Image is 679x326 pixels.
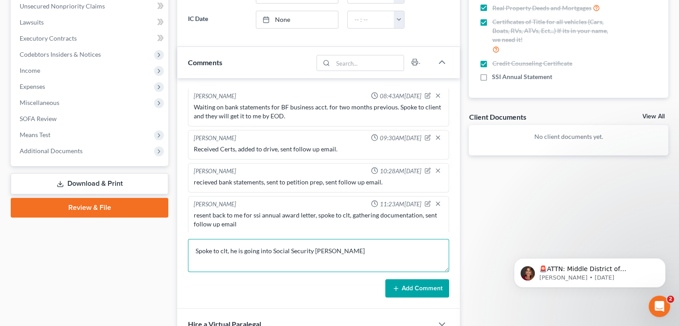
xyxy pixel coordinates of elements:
[20,34,77,42] span: Executory Contracts
[476,132,661,141] p: No client documents yet.
[380,167,421,176] span: 10:28AM[DATE]
[256,11,338,28] a: None
[500,239,679,302] iframe: Intercom notifications message
[492,59,572,68] span: Credit Counseling Certificate
[11,173,168,194] a: Download & Print
[20,18,44,26] span: Lawsuits
[12,30,168,46] a: Executory Contracts
[492,4,591,13] span: Real Property Deeds and Mortgages
[385,279,449,298] button: Add Comment
[20,50,101,58] span: Codebtors Insiders & Notices
[11,198,168,217] a: Review & File
[380,134,421,142] span: 09:30AM[DATE]
[194,167,236,176] div: [PERSON_NAME]
[492,17,611,44] span: Certificates of Title for all vehicles (Cars, Boats, RVs, ATVs, Ect...) If its in your name, we n...
[12,111,168,127] a: SOFA Review
[194,92,236,101] div: [PERSON_NAME]
[20,67,40,74] span: Income
[380,92,421,100] span: 08:43AM[DATE]
[194,178,443,187] div: recieved bank statements, sent to petition prep, sent follow up email.
[20,2,105,10] span: Unsecured Nonpriority Claims
[380,200,421,209] span: 11:23AM[DATE]
[20,115,57,122] span: SOFA Review
[194,103,443,121] div: Waiting on bank statements for BF business acct. for two months previous. Spoke to client and the...
[12,14,168,30] a: Lawsuits
[20,99,59,106] span: Miscellaneous
[20,83,45,90] span: Expenses
[183,11,251,29] label: IC Date
[642,113,665,120] a: View All
[194,200,236,209] div: [PERSON_NAME]
[469,112,526,121] div: Client Documents
[667,296,674,303] span: 2
[188,58,222,67] span: Comments
[333,55,404,71] input: Search...
[194,134,236,143] div: [PERSON_NAME]
[649,296,670,317] iframe: Intercom live chat
[20,147,83,155] span: Additional Documents
[348,11,394,28] input: -- : --
[20,131,50,138] span: Means Test
[194,145,443,154] div: Received Certs, added to drive, sent follow up email.
[194,211,443,229] div: resent back to me for ssi annual award letter, spoke to clt, gathering documentation, sent follow...
[492,72,552,81] span: SSI Annual Statement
